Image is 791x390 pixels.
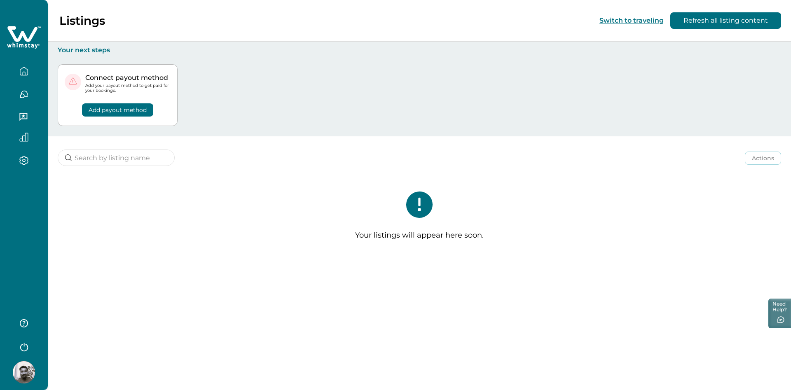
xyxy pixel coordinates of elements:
p: Add your payout method to get paid for your bookings. [85,83,171,93]
p: Your listings will appear here soon. [355,231,484,240]
p: Connect payout method [85,74,171,82]
button: Actions [745,152,781,165]
button: Add payout method [82,103,153,117]
button: Refresh all listing content [670,12,781,29]
img: Whimstay Host [13,361,35,383]
p: Listings [59,14,105,28]
input: Search by listing name [58,149,175,166]
button: Switch to traveling [599,16,664,24]
p: Your next steps [58,46,781,54]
